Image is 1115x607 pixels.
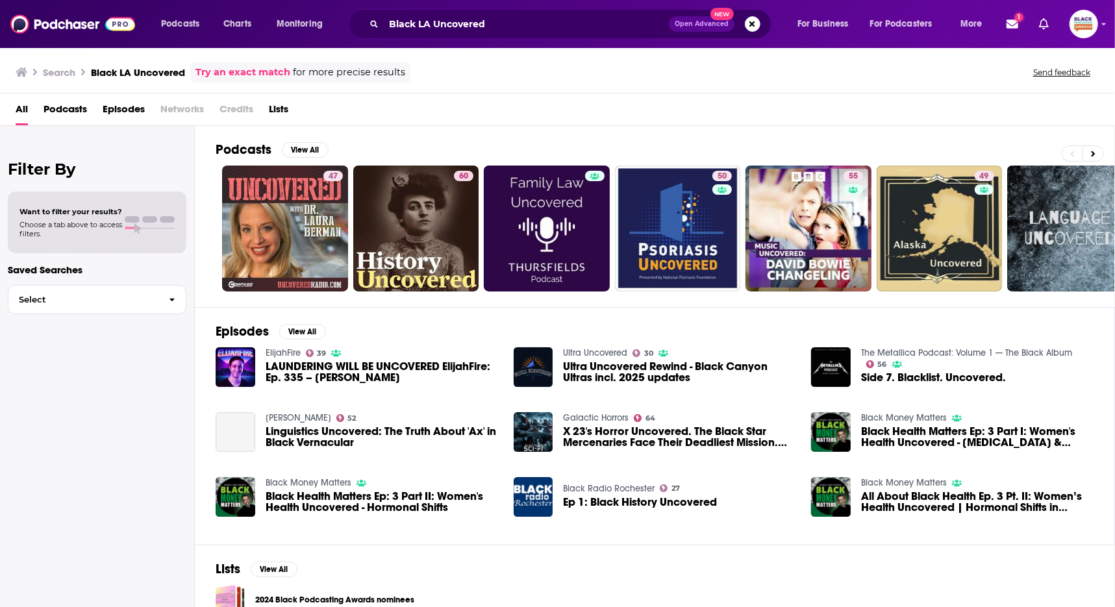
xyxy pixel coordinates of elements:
span: LAUNDERING WILL BE UNCOVERED ElijahFire: Ep. 335 – [PERSON_NAME] [266,361,498,383]
button: Show profile menu [1070,10,1098,38]
img: All About Black Health Ep. 3 Pt. II: Women’s Health Uncovered | Hormonal Shifts in Partnership wi... [811,477,851,517]
a: Charts [215,14,259,34]
a: 39 [306,349,327,357]
a: 30 [633,349,653,357]
button: open menu [788,14,865,34]
span: Black Health Matters Ep: 3 Part I: Women's Health Uncovered - [MEDICAL_DATA] & [MEDICAL_DATA] [861,426,1094,448]
a: PodcastsView All [216,142,329,158]
button: open menu [268,14,340,34]
span: Podcasts [161,15,199,33]
span: Select [8,295,158,304]
span: 30 [644,351,653,356]
span: Credits [219,99,253,125]
div: Search podcasts, credits, & more... [360,9,784,39]
span: For Business [797,15,849,33]
span: For Podcasters [870,15,933,33]
a: Lionel Nation [266,412,331,423]
button: Send feedback [1029,67,1094,78]
a: Try an exact match [195,65,290,80]
h2: Lists [216,561,240,577]
a: Black Money Matters [266,477,351,488]
a: Linguistics Uncovered: The Truth About 'Ax' in Black Vernacular [216,412,255,452]
span: 39 [317,351,326,356]
span: 1 [1015,13,1023,21]
button: Open AdvancedNew [669,16,734,32]
span: All About Black Health Ep. 3 Pt. II: Women’s Health Uncovered | Hormonal Shifts in Partnership wi... [861,491,1094,513]
img: Ultra Uncovered Rewind - Black Canyon Ultras incl. 2025 updates [514,347,553,387]
a: Show notifications dropdown [1001,13,1023,35]
a: Podcasts [44,99,87,125]
a: 60 [353,166,479,291]
a: Lists [269,99,288,125]
a: ListsView All [216,561,297,577]
a: Galactic Horrors [563,412,629,423]
button: open menu [951,14,999,34]
a: 47 [222,166,348,291]
a: Linguistics Uncovered: The Truth About 'Ax' in Black Vernacular [266,426,498,448]
a: 2024 Black Podcasting Awards nominees [255,593,414,607]
span: Choose a tab above to access filters. [19,220,122,238]
a: 56 [866,360,887,368]
a: Black Health Matters Ep: 3 Part II: Women's Health Uncovered - Hormonal Shifts [216,477,255,517]
span: 49 [980,170,989,183]
a: 49 [877,166,1003,291]
span: 50 [718,170,727,183]
img: User Profile [1070,10,1098,38]
a: Podchaser - Follow, Share and Rate Podcasts [10,12,135,36]
a: LAUNDERING WILL BE UNCOVERED ElijahFire: Ep. 335 – TROY BLACK [266,361,498,383]
span: Networks [160,99,204,125]
span: 56 [878,362,887,367]
img: Black Health Matters Ep: 3 Part I: Women's Health Uncovered - Endometriosis & Fibroids [811,412,851,452]
a: The Metallica Podcast: Volume 1 — The Black Album [861,347,1072,358]
img: Ep 1: Black History Uncovered [514,477,553,517]
a: Black Money Matters [861,477,947,488]
span: Want to filter your results? [19,207,122,216]
img: X 23's Horror Uncovered. The Black Star Mercenaries Face Their Deadliest Mission. Sci-Fi Creepypasta [514,412,553,452]
a: 50 [712,171,732,181]
span: More [960,15,983,33]
a: Side 7. Blacklist. Uncovered. [811,347,851,387]
h3: Black LA Uncovered [91,66,185,79]
a: Black Health Matters Ep: 3 Part II: Women's Health Uncovered - Hormonal Shifts [266,491,498,513]
h2: Podcasts [216,142,271,158]
p: Saved Searches [8,264,186,276]
h2: Filter By [8,160,186,179]
button: open menu [862,14,951,34]
a: Ultra Uncovered [563,347,627,358]
span: 52 [347,415,356,421]
a: Show notifications dropdown [1034,13,1054,35]
a: Ep 1: Black History Uncovered [563,497,717,508]
img: LAUNDERING WILL BE UNCOVERED ElijahFire: Ep. 335 – TROY BLACK [216,347,255,387]
span: 60 [459,170,468,183]
span: for more precise results [293,65,405,80]
a: 47 [323,171,343,181]
span: Side 7. Blacklist. Uncovered. [861,372,1006,383]
a: X 23's Horror Uncovered. The Black Star Mercenaries Face Their Deadliest Mission. Sci-Fi Creepypasta [563,426,796,448]
a: Ultra Uncovered Rewind - Black Canyon Ultras incl. 2025 updates [563,361,796,383]
a: Black Money Matters [861,412,947,423]
a: ElijahFire [266,347,301,358]
a: 64 [634,414,655,422]
button: Select [8,285,186,314]
span: 64 [645,415,655,421]
a: Black Health Matters Ep: 3 Part I: Women's Health Uncovered - Endometriosis & Fibroids [861,426,1094,448]
a: 55 [745,166,871,291]
a: Episodes [103,99,145,125]
a: 52 [336,414,357,422]
a: All [16,99,28,125]
span: Monitoring [277,15,323,33]
a: 50 [615,166,741,291]
span: New [710,8,734,20]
